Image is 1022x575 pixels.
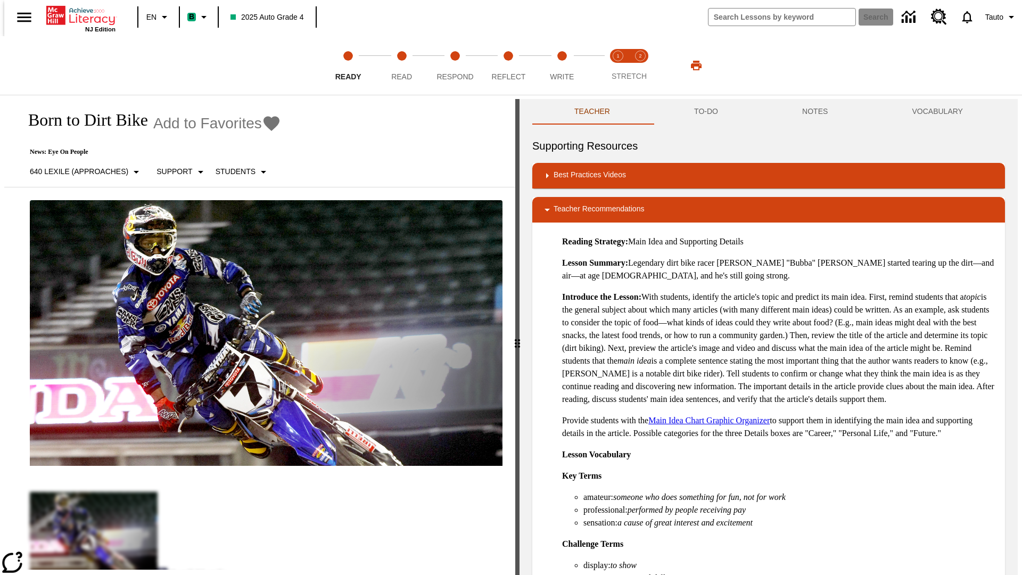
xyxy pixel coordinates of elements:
[925,3,953,31] a: Resource Center, Will open in new tab
[613,492,786,502] em: someone who does something for fun, not for work
[870,99,1005,125] button: VOCABULARY
[616,53,619,59] text: 1
[17,148,281,156] p: News: Eye On People
[532,197,1005,223] div: Teacher Recommendations
[183,7,215,27] button: Boost Class color is mint green. Change class color
[562,235,996,248] p: Main Idea and Supporting Details
[531,36,593,95] button: Write step 5 of 5
[612,72,647,80] span: STRETCH
[554,203,644,216] p: Teacher Recommendations
[532,99,1005,125] div: Instructional Panel Tabs
[583,491,996,504] li: amateur:
[153,114,281,133] button: Add to Favorites - Born to Dirt Bike
[625,36,656,95] button: Stretch Respond step 2 of 2
[85,26,116,32] span: NJ Edition
[515,99,520,575] div: Press Enter or Spacebar and then press right and left arrow keys to move the slider
[953,3,981,31] a: Notifications
[583,516,996,529] li: sensation:
[189,10,194,23] span: B
[603,36,633,95] button: Stretch Read step 1 of 2
[152,162,211,182] button: Scaffolds, Support
[4,99,515,570] div: reading
[562,414,996,440] p: Provide students with the to support them in identifying the main idea and supporting details in ...
[895,3,925,32] a: Data Center
[562,237,628,246] strong: Reading Strategy:
[317,36,379,95] button: Ready step 1 of 5
[611,561,637,570] em: to show
[562,258,628,267] strong: Lesson Summary:
[679,56,713,75] button: Print
[17,110,148,130] h1: Born to Dirt Bike
[477,36,539,95] button: Reflect step 4 of 5
[639,53,641,59] text: 2
[562,450,631,459] strong: Lesson Vocabulary
[583,559,996,572] li: display:
[153,115,262,132] span: Add to Favorites
[230,12,304,23] span: 2025 Auto Grade 4
[562,292,641,301] strong: Introduce the Lesson:
[436,72,473,81] span: Respond
[211,162,274,182] button: Select Student
[370,36,432,95] button: Read step 2 of 5
[30,166,128,177] p: 640 Lexile (Approaches)
[335,72,361,81] span: Ready
[492,72,526,81] span: Reflect
[554,169,626,182] p: Best Practices Videos
[648,416,770,425] a: Main Idea Chart Graphic Organizer
[26,162,147,182] button: Select Lexile, 640 Lexile (Approaches)
[628,505,746,514] em: performed by people receiving pay
[216,166,256,177] p: Students
[142,7,176,27] button: Language: EN, Select a language
[9,2,40,33] button: Open side menu
[146,12,156,23] span: EN
[562,539,623,548] strong: Challenge Terms
[424,36,486,95] button: Respond step 3 of 5
[964,292,981,301] em: topic
[981,7,1022,27] button: Profile/Settings
[617,356,652,365] em: main idea
[156,166,192,177] p: Support
[30,200,502,466] img: Motocross racer James Stewart flies through the air on his dirt bike.
[391,72,412,81] span: Read
[532,137,1005,154] h6: Supporting Resources
[46,4,116,32] div: Home
[708,9,855,26] input: search field
[532,99,652,125] button: Teacher
[562,291,996,406] p: With students, identify the article's topic and predict its main idea. First, remind students tha...
[652,99,760,125] button: TO-DO
[760,99,870,125] button: NOTES
[520,99,1018,575] div: activity
[550,72,574,81] span: Write
[985,12,1003,23] span: Tauto
[583,504,996,516] li: professional:
[532,163,1005,188] div: Best Practices Videos
[617,518,753,527] em: a cause of great interest and excitement
[562,257,996,282] p: Legendary dirt bike racer [PERSON_NAME] "Bubba" [PERSON_NAME] started tearing up the dirt—and air...
[562,471,601,480] strong: Key Terms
